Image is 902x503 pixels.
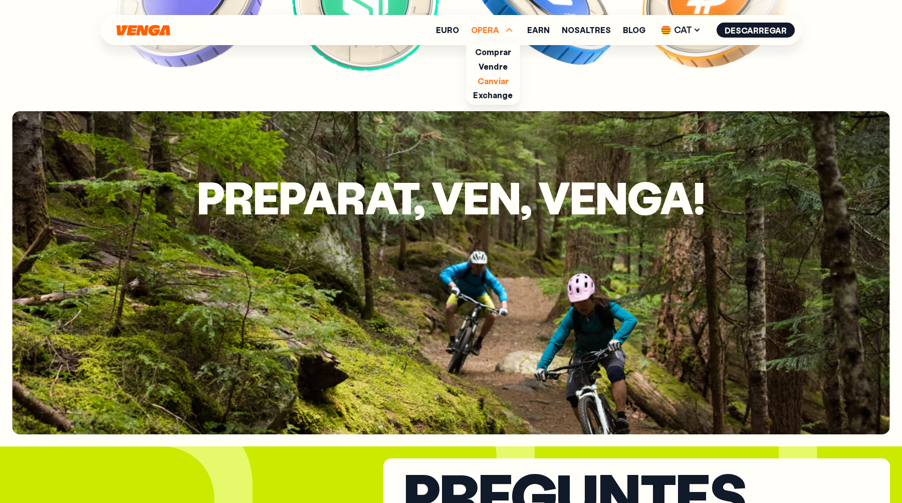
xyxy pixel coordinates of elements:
a: Vendre [479,61,508,72]
a: Exchange [473,90,513,100]
span: OPERA [471,26,499,34]
span: OPERA [471,24,515,36]
svg: Inici [115,25,171,36]
a: Blog [623,26,645,34]
a: Comprar [475,47,511,57]
span: CAT [657,22,705,38]
a: Nosaltres [562,26,611,34]
p: Preparat, ven, Venga! [197,178,705,434]
a: Canviar [478,76,509,86]
img: flag-cat [661,25,671,35]
button: Descarregar [717,23,795,38]
a: Euro [436,26,459,34]
a: Earn [527,26,550,34]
